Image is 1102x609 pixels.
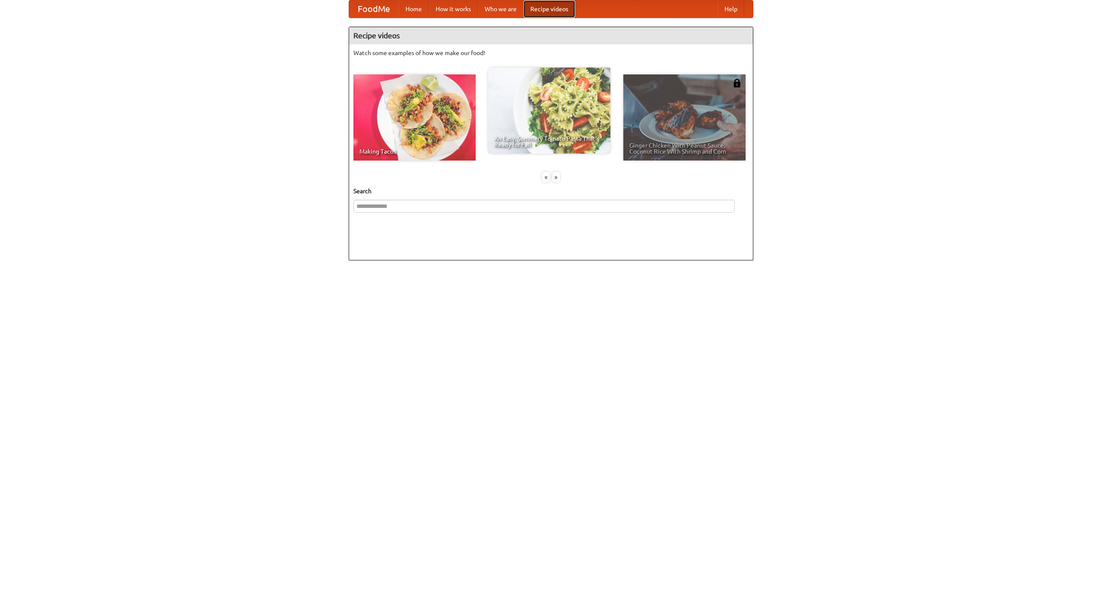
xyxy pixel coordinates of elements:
a: FoodMe [349,0,399,18]
a: Help [718,0,744,18]
a: Who we are [478,0,523,18]
a: An Easy, Summery Tomato Pasta That's Ready for Fall [488,68,610,154]
div: « [542,172,550,182]
h5: Search [353,187,749,195]
a: How it works [429,0,478,18]
a: Making Tacos [353,74,476,161]
div: » [552,172,560,182]
h4: Recipe videos [349,27,753,44]
a: Recipe videos [523,0,575,18]
span: An Easy, Summery Tomato Pasta That's Ready for Fall [494,136,604,148]
p: Watch some examples of how we make our food! [353,49,749,57]
span: Making Tacos [359,148,470,155]
a: Home [399,0,429,18]
img: 483408.png [733,79,741,87]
